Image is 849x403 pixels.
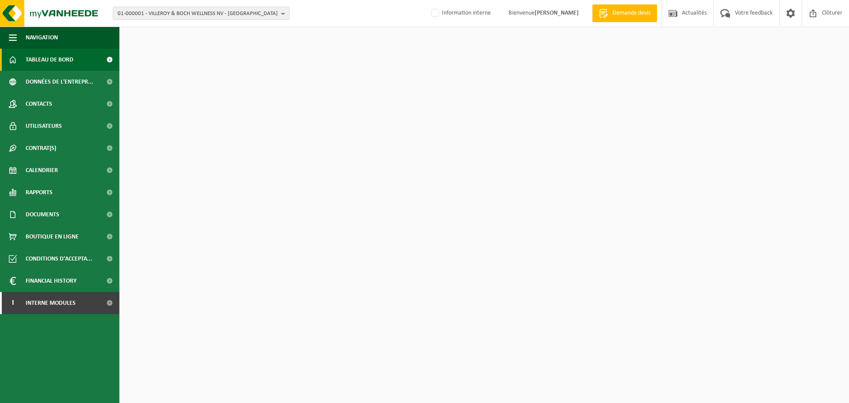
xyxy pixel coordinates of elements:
[26,137,56,159] span: Contrat(s)
[26,270,76,292] span: Financial History
[113,7,290,20] button: 01-000001 - VILLEROY & BOCH WELLNESS NV - [GEOGRAPHIC_DATA]
[26,226,79,248] span: Boutique en ligne
[26,93,52,115] span: Contacts
[26,159,58,181] span: Calendrier
[26,248,92,270] span: Conditions d'accepta...
[26,27,58,49] span: Navigation
[592,4,657,22] a: Demande devis
[610,9,653,18] span: Demande devis
[26,203,59,226] span: Documents
[9,292,17,314] span: I
[429,7,491,20] label: Information interne
[26,181,53,203] span: Rapports
[535,10,579,16] strong: [PERSON_NAME]
[26,292,76,314] span: Interne modules
[26,49,73,71] span: Tableau de bord
[26,71,93,93] span: Données de l'entrepr...
[118,7,278,20] span: 01-000001 - VILLEROY & BOCH WELLNESS NV - [GEOGRAPHIC_DATA]
[26,115,62,137] span: Utilisateurs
